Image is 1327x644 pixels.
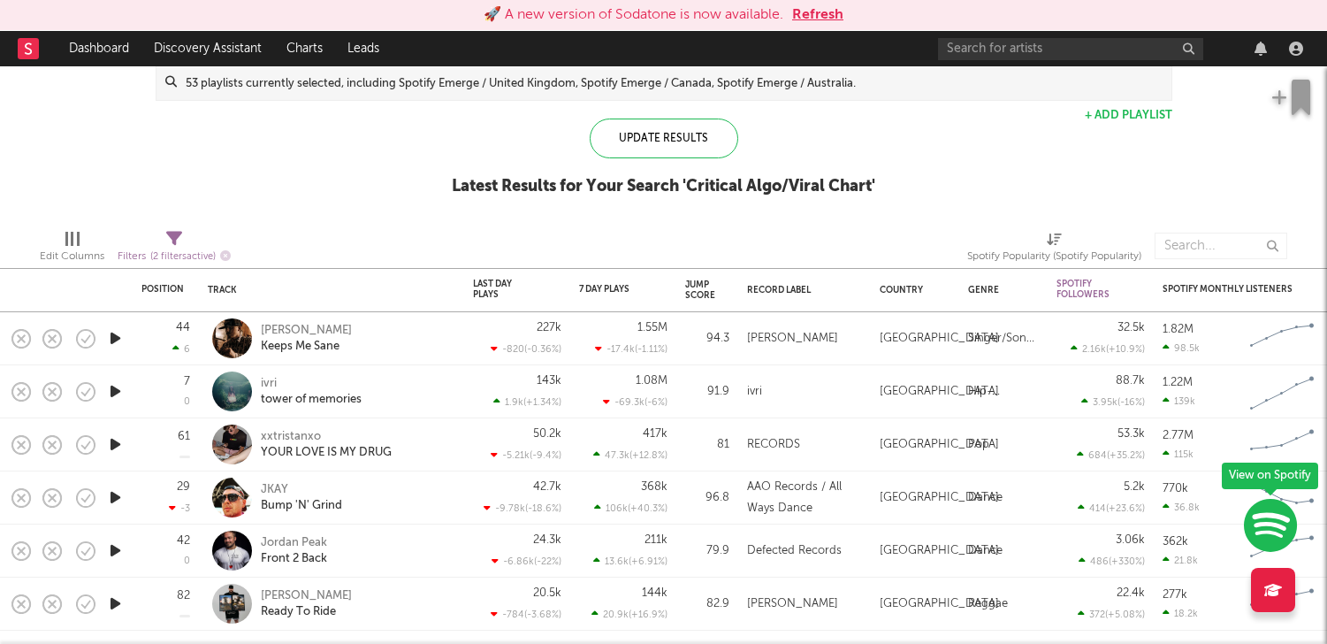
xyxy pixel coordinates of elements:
div: Hip-Hop/Rap [968,381,1039,402]
div: [GEOGRAPHIC_DATA] [880,328,999,349]
div: 29 [177,481,190,493]
a: JKAYBump 'N' Grind [261,482,342,514]
div: 18.2k [1163,608,1198,619]
div: 20.9k ( +16.9 % ) [591,609,667,620]
div: 0 [184,556,190,566]
div: 50.2k [533,428,561,440]
div: 277k [1163,589,1187,601]
div: 53.3k [1117,428,1145,440]
svg: Chart title [1242,582,1322,626]
div: 42.7k [533,481,561,493]
div: YOUR LOVE IS MY DRUG [261,445,392,461]
div: 79.9 [685,540,729,562]
div: xxtristanxo [261,429,392,445]
div: ivri [747,381,762,402]
div: View on Spotify [1222,463,1318,489]
div: -69.3k ( -6 % ) [603,396,667,408]
div: 362k [1163,536,1188,548]
div: JKAY [261,482,342,498]
div: Genre [968,285,1030,295]
a: xxtristanxoYOUR LOVE IS MY DRUG [261,429,392,461]
div: 44 [176,322,190,333]
div: 🚀 A new version of Sodatone is now available. [484,4,783,26]
div: -9.78k ( -18.6 % ) [484,502,561,514]
div: 88.7k [1116,375,1145,387]
div: [GEOGRAPHIC_DATA] [880,381,999,402]
div: 32.5k [1117,322,1145,333]
button: Refresh [792,4,843,26]
div: Update Results [590,119,738,158]
div: Filters [118,246,231,268]
span: ( 2 filters active) [150,252,216,262]
div: 61 [178,431,190,442]
div: -820 ( -0.36 % ) [491,343,561,355]
div: -6.86k ( -22 % ) [492,556,561,567]
svg: Chart title [1242,423,1322,467]
div: Track [208,285,446,295]
svg: Chart title [1242,370,1322,414]
div: 684 ( +35.2 % ) [1077,449,1145,461]
div: 2.77M [1163,430,1194,441]
a: ivritower of memories [261,376,362,408]
div: Latest Results for Your Search ' Critical Algo/Viral Chart ' [452,176,875,197]
div: Record Label [747,285,853,295]
div: Bump 'N' Grind [261,498,342,514]
input: Search... [1155,233,1287,259]
div: 211k [644,534,667,546]
div: 770k [1163,483,1188,494]
div: [PERSON_NAME] [261,323,352,339]
div: 144k [642,587,667,599]
div: -17.4k ( -1.11 % ) [595,343,667,355]
div: 1.22M [1163,377,1193,388]
div: Pop [968,434,989,456]
a: Charts [274,31,335,66]
div: 42 [177,535,190,547]
input: 53 playlists currently selected, including Spotify Emerge / United Kingdom, Spotify Emerge / Cana... [177,65,1171,100]
div: Country [880,285,942,295]
button: + Add Playlist [1085,110,1172,121]
div: Jump Score [685,280,715,301]
div: 82.9 [685,594,729,615]
div: 7 [184,376,190,387]
div: -3 [169,502,190,514]
div: 81 [685,434,729,456]
div: 143k [537,375,561,387]
div: 96.8 [685,487,729,509]
div: Defected Records [747,540,842,562]
div: Spotify Popularity (Spotify Popularity) [967,224,1141,275]
div: 13.6k ( +6.91 % ) [593,556,667,567]
div: 91.9 [685,381,729,402]
a: Leads [335,31,392,66]
div: Front 2 Back [261,551,327,567]
a: Dashboard [57,31,141,66]
div: [PERSON_NAME] [747,328,838,349]
div: tower of memories [261,392,362,408]
div: -784 ( -3.68 % ) [491,609,561,620]
div: 227k [537,322,561,333]
div: 2.16k ( +10.9 % ) [1071,343,1145,355]
div: 20.5k [533,587,561,599]
a: Jordan PeakFront 2 Back [261,535,327,567]
div: ivri [261,376,362,392]
div: Position [141,284,184,295]
a: [PERSON_NAME]Keeps Me Sane [261,323,352,355]
div: 24.3k [533,534,561,546]
div: 1.9k ( +1.34 % ) [493,396,561,408]
div: 3.95k ( -16 % ) [1081,396,1145,408]
div: 414 ( +23.6 % ) [1078,502,1145,514]
div: 7 Day Plays [579,284,641,295]
div: Spotify Popularity (Spotify Popularity) [967,246,1141,267]
div: AAO Records / All Ways Dance [747,477,862,519]
div: Jordan Peak [261,535,327,551]
div: Reggae [968,594,1008,615]
div: 1.55M [637,322,667,333]
div: 1.08M [636,375,667,387]
svg: Chart title [1242,529,1322,573]
div: Keeps Me Sane [261,339,352,355]
div: 372 ( +5.08 % ) [1078,609,1145,620]
div: RECORDS [747,434,800,456]
svg: Chart title [1242,317,1322,361]
div: 22.4k [1117,587,1145,599]
div: [PERSON_NAME] [261,588,352,604]
div: 21.8k [1163,555,1198,566]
